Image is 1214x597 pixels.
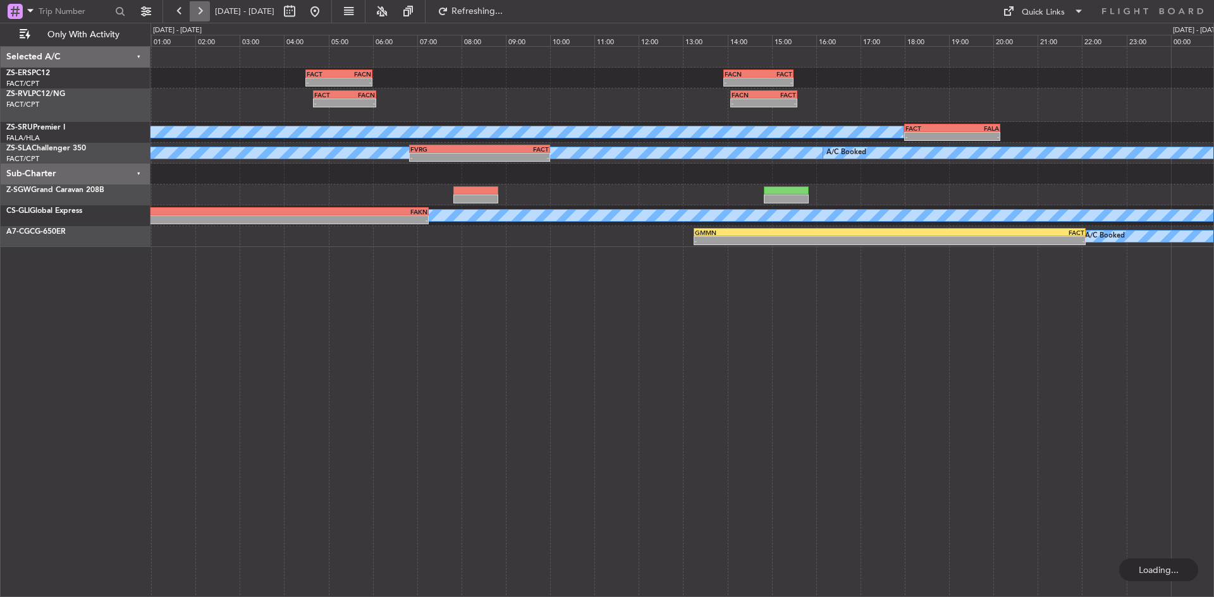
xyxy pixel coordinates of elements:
[826,143,866,162] div: A/C Booked
[905,35,949,46] div: 18:00
[725,78,759,86] div: -
[451,7,504,16] span: Refreshing...
[1022,6,1065,19] div: Quick Links
[314,99,345,107] div: -
[153,25,202,36] div: [DATE] - [DATE]
[949,35,993,46] div: 19:00
[764,91,796,99] div: FACT
[195,35,240,46] div: 02:00
[462,35,506,46] div: 08:00
[728,35,772,46] div: 14:00
[1127,35,1171,46] div: 23:00
[758,78,792,86] div: -
[758,70,792,78] div: FACT
[6,186,31,194] span: Z-SGW
[6,90,65,98] a: ZS-RVLPC12/NG
[6,145,86,152] a: ZS-SLAChallenger 350
[6,228,66,236] a: A7-CGCG-650ER
[6,124,33,131] span: ZS-SRU
[905,124,952,132] div: FACT
[594,35,639,46] div: 11:00
[1038,35,1082,46] div: 21:00
[816,35,861,46] div: 16:00
[732,99,764,107] div: -
[905,133,952,140] div: -
[151,35,195,46] div: 01:00
[307,78,339,86] div: -
[432,1,508,21] button: Refreshing...
[764,99,796,107] div: -
[1119,558,1198,581] div: Loading...
[993,35,1038,46] div: 20:00
[345,91,375,99] div: FACN
[6,154,39,164] a: FACT/CPT
[479,145,548,153] div: FACT
[144,216,427,224] div: -
[6,100,39,109] a: FACT/CPT
[861,35,905,46] div: 17:00
[339,78,371,86] div: -
[6,207,82,215] a: CS-GLIGlobal Express
[345,99,375,107] div: -
[339,70,371,78] div: FACN
[39,2,111,21] input: Trip Number
[6,90,32,98] span: ZS-RVL
[6,186,104,194] a: Z-SGWGrand Caravan 208B
[506,35,550,46] div: 09:00
[6,79,39,88] a: FACT/CPT
[695,237,890,244] div: -
[314,91,345,99] div: FACT
[329,35,373,46] div: 05:00
[417,35,462,46] div: 07:00
[410,145,479,153] div: FVRG
[373,35,417,46] div: 06:00
[6,145,32,152] span: ZS-SLA
[410,154,479,161] div: -
[952,133,999,140] div: -
[6,228,35,236] span: A7-CGC
[725,70,759,78] div: FACN
[996,1,1090,21] button: Quick Links
[33,30,133,39] span: Only With Activity
[890,237,1084,244] div: -
[6,207,30,215] span: CS-GLI
[683,35,727,46] div: 13:00
[215,6,274,17] span: [DATE] - [DATE]
[6,69,32,77] span: ZS-ERS
[1082,35,1126,46] div: 22:00
[14,25,137,45] button: Only With Activity
[732,91,764,99] div: FACN
[6,124,65,131] a: ZS-SRUPremier I
[144,208,427,215] div: FAKN
[307,70,339,78] div: FACT
[479,154,548,161] div: -
[550,35,594,46] div: 10:00
[284,35,328,46] div: 04:00
[240,35,284,46] div: 03:00
[952,124,999,132] div: FALA
[890,229,1084,236] div: FACT
[772,35,816,46] div: 15:00
[639,35,683,46] div: 12:00
[6,69,50,77] a: ZS-ERSPC12
[695,229,890,236] div: GMMN
[1085,227,1125,246] div: A/C Booked
[6,133,40,143] a: FALA/HLA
